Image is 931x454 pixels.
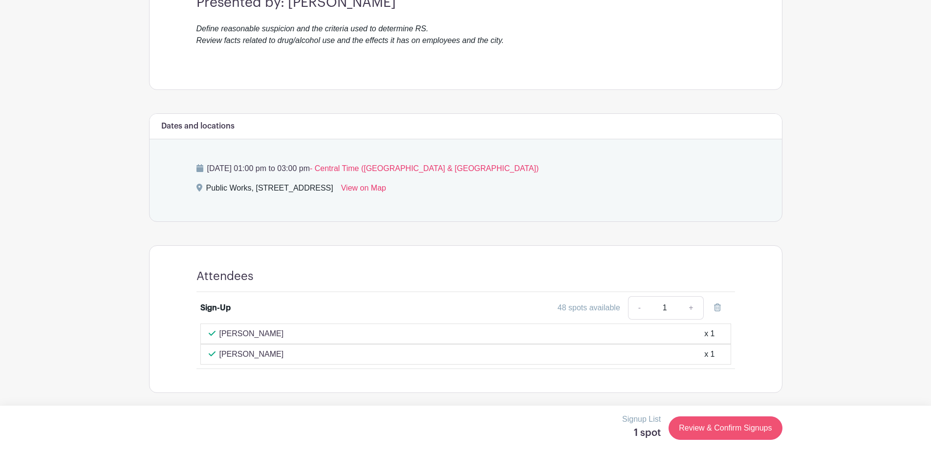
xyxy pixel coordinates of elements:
[196,163,735,174] p: [DATE] 01:00 pm to 03:00 pm
[219,328,284,340] p: [PERSON_NAME]
[704,348,714,360] div: x 1
[200,302,231,314] div: Sign-Up
[196,24,504,44] em: Define reasonable suspicion and the criteria used to determine RS. Review facts related to drug/a...
[669,416,782,440] a: Review & Confirm Signups
[219,348,284,360] p: [PERSON_NAME]
[310,164,539,173] span: - Central Time ([GEOGRAPHIC_DATA] & [GEOGRAPHIC_DATA])
[622,427,661,439] h5: 1 spot
[704,328,714,340] div: x 1
[341,182,386,198] a: View on Map
[196,269,254,283] h4: Attendees
[628,296,650,320] a: -
[679,296,703,320] a: +
[558,302,620,314] div: 48 spots available
[622,413,661,425] p: Signup List
[161,122,235,131] h6: Dates and locations
[206,182,333,198] div: Public Works, [STREET_ADDRESS]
